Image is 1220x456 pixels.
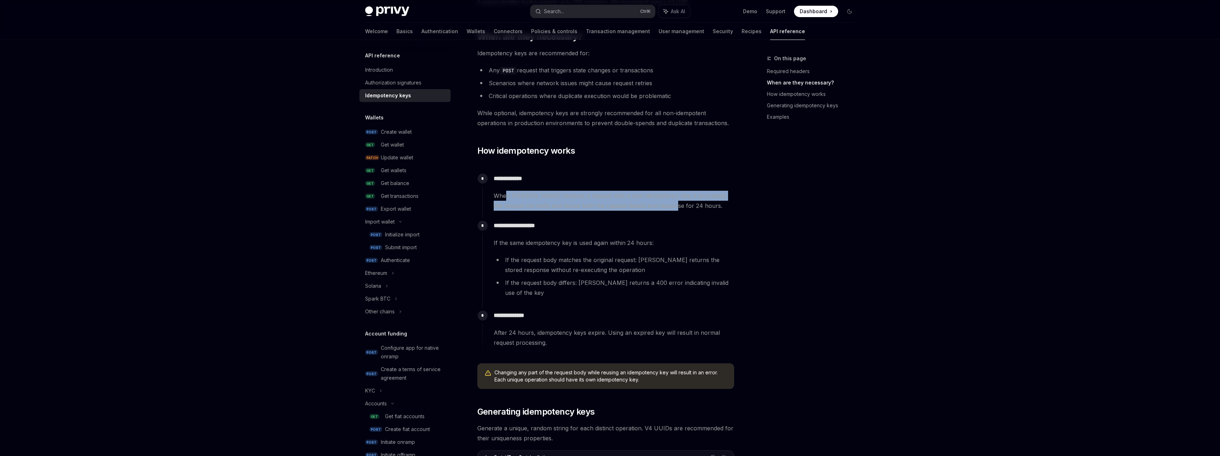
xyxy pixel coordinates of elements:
div: Create fiat account [385,425,430,434]
div: Export wallet [381,205,411,213]
div: Get wallets [381,166,406,175]
a: POSTSubmit import [359,241,451,254]
button: Toggle dark mode [844,6,855,17]
a: GETGet wallets [359,164,451,177]
li: Scenarios where network issues might cause request retries [477,78,734,88]
div: Update wallet [381,153,413,162]
h5: API reference [365,51,400,60]
a: GETGet transactions [359,190,451,203]
a: Transaction management [586,23,650,40]
span: PATCH [365,155,379,160]
a: Required headers [767,66,861,77]
div: Initiate onramp [381,438,415,446]
div: Configure app for native onramp [381,344,446,361]
div: Accounts [365,399,387,408]
li: Critical operations where duplicate execution would be problematic [477,91,734,101]
span: After 24 hours, idempotency keys expire. Using an expired key will result in normal request proce... [494,328,734,348]
a: Connectors [494,23,523,40]
div: Spark BTC [365,294,390,303]
div: Authorization signatures [365,78,421,87]
span: When [PERSON_NAME] receives a request with a new idempotency key, it processes the request normal... [494,191,734,211]
span: POST [365,440,378,445]
span: Generate a unique, random string for each distinct operation. V4 UUIDs are recommended for their ... [477,423,734,443]
img: dark logo [365,6,409,16]
a: Support [766,8,785,15]
a: Authorization signatures [359,76,451,89]
li: If the request body differs: [PERSON_NAME] returns a 400 error indicating invalid use of the key [494,278,734,298]
span: If the same idempotency key is used again within 24 hours: [494,238,734,248]
div: Create wallet [381,128,412,136]
div: Other chains [365,307,395,316]
span: POST [365,371,378,376]
a: Security [713,23,733,40]
div: Create a terms of service agreement [381,365,446,382]
a: POSTAuthenticate [359,254,451,267]
a: POSTInitialize import [359,228,451,241]
div: Solana [365,282,381,290]
a: Generating idempotency keys [767,100,861,111]
a: When are they necessary? [767,77,861,88]
div: Initialize import [385,230,420,239]
div: KYC [365,386,375,395]
div: Ethereum [365,269,387,277]
a: Welcome [365,23,388,40]
span: POST [369,232,382,237]
li: If the request body matches the original request: [PERSON_NAME] returns the stored response witho... [494,255,734,275]
span: GET [365,194,375,199]
a: Policies & controls [531,23,577,40]
div: Get fiat accounts [385,412,425,421]
a: Basics [396,23,413,40]
a: Recipes [742,23,762,40]
code: POST [500,67,517,75]
span: Changing any part of the request body while reusing an idempotency key will result in an error. E... [494,369,727,383]
div: Introduction [365,66,393,74]
a: GETGet wallet [359,138,451,151]
a: Dashboard [794,6,838,17]
a: PATCHUpdate wallet [359,151,451,164]
a: Examples [767,111,861,123]
a: Authentication [421,23,458,40]
span: POST [365,206,378,212]
div: Submit import [385,243,417,252]
span: POST [369,245,382,250]
div: Search... [544,7,564,16]
a: POSTCreate fiat account [359,423,451,436]
a: POSTCreate a terms of service agreement [359,363,451,384]
span: Ask AI [671,8,685,15]
div: Get wallet [381,140,404,149]
svg: Warning [484,370,492,377]
span: GET [365,142,375,148]
span: GET [365,168,375,173]
a: POSTExport wallet [359,203,451,215]
a: GETGet balance [359,177,451,190]
h5: Account funding [365,329,407,338]
span: GET [369,414,379,419]
span: POST [365,258,378,263]
a: How idempotency works [767,88,861,100]
a: User management [659,23,704,40]
span: GET [365,181,375,186]
span: POST [365,350,378,355]
a: Introduction [359,63,451,76]
span: Generating idempotency keys [477,406,595,417]
div: Get transactions [381,192,419,200]
a: Idempotency keys [359,89,451,102]
div: Authenticate [381,256,410,265]
span: On this page [774,54,806,63]
a: GETGet fiat accounts [359,410,451,423]
span: Idempotency keys are recommended for: [477,48,734,58]
a: Demo [743,8,757,15]
h5: Wallets [365,113,384,122]
button: Search...CtrlK [530,5,655,18]
div: Get balance [381,179,409,188]
span: POST [365,129,378,135]
button: Ask AI [659,5,690,18]
a: Wallets [467,23,485,40]
a: POSTInitiate onramp [359,436,451,449]
span: While optional, idempotency keys are strongly recommended for all non-idempotent operations in pr... [477,108,734,128]
a: POSTConfigure app for native onramp [359,342,451,363]
span: How idempotency works [477,145,575,157]
div: Idempotency keys [365,91,411,100]
a: API reference [770,23,805,40]
span: Ctrl K [640,9,651,14]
